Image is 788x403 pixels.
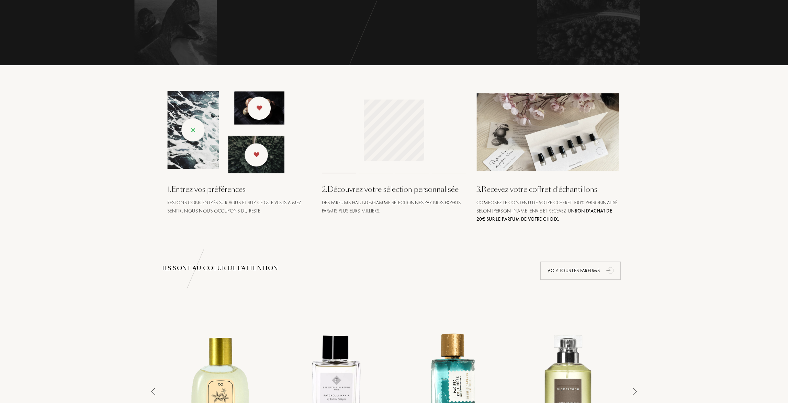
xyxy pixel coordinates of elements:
[476,93,621,171] img: box_landing_top.png
[167,184,312,195] div: 1 . Entrez vos préférences
[167,91,284,173] img: landing_swipe.png
[322,184,466,195] div: 2 . Découvrez votre sélection personnalisée
[167,198,312,215] div: Restons concentrés sur vous et sur ce que vous aimez sentir. Nous nous occupons du reste.
[162,264,626,273] div: ILS SONT au COEUR de l’attention
[535,262,626,280] a: Voir tous les parfumsanimation
[540,262,621,280] div: Voir tous les parfums
[476,199,618,222] span: Composez le contenu de votre coffret 100% personnalisé selon [PERSON_NAME] envie et recevez un
[604,263,618,277] div: animation
[633,388,637,395] img: arrow_thin.png
[476,184,621,195] div: 3 . Recevez votre coffret d’échantillons
[322,198,466,215] div: Des parfums haut-de-gamme sélectionnés par nos experts parmis plusieurs milliers.
[151,388,155,395] img: arrow_thin_left.png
